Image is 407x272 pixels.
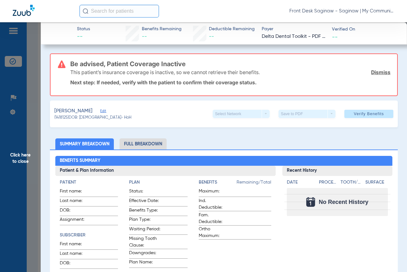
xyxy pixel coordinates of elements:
[58,60,66,68] img: error-icon
[60,232,118,239] h4: Subscriber
[70,69,260,75] p: This patient’s insurance coverage is inactive, so we cannot retrieve their benefits.
[199,179,237,188] app-breakdown-title: Benefits
[142,26,182,32] span: Benefits Remaining
[60,207,91,216] span: DOB:
[375,241,407,272] iframe: Chat Widget
[55,138,114,150] li: Summary Breakdown
[287,179,314,186] h4: Date
[129,250,160,258] span: Downgrades:
[60,216,91,225] span: Assignment:
[209,34,214,39] span: --
[83,8,88,14] img: Search Icon
[209,26,255,32] span: Deductible Remaining
[332,33,338,40] span: --
[70,79,390,86] p: Next step: If needed, verify with the patient to confirm their coverage status.
[129,216,160,225] span: Plan Type:
[77,26,90,32] span: Status
[287,179,314,188] app-breakdown-title: Date
[129,188,160,197] span: Status:
[319,179,338,186] h4: Procedure
[55,156,392,166] h2: Benefits Summary
[60,241,91,249] span: First name:
[120,138,167,150] li: Full Breakdown
[199,188,230,197] span: Maximum:
[319,199,369,205] span: No Recent History
[354,111,384,116] span: Verify Benefits
[142,34,147,39] span: --
[54,115,131,121] span: (1418125) DOB: [DEMOGRAPHIC_DATA] - HoH
[129,259,160,268] span: Plan Name:
[344,110,393,118] button: Verify Benefits
[13,5,35,16] img: Zuub Logo
[262,33,326,41] span: Delta Dental Toolkit - PDF - Bot
[100,109,106,115] span: Edit
[365,179,388,188] app-breakdown-title: Surface
[129,179,187,186] h4: Plan
[237,179,271,188] span: Remaining/Total
[262,26,326,32] span: Payer
[77,33,90,41] span: --
[60,250,91,259] span: Last name:
[55,166,275,176] h3: Patient & Plan Information
[129,226,160,234] span: Waiting Period:
[332,26,397,33] span: Verified On
[129,235,160,249] span: Missing Tooth Clause:
[289,8,394,14] span: Front Desk Saginaw - Saginaw | My Community Dental Centers
[60,198,91,206] span: Last name:
[199,226,230,239] span: Ortho Maximum:
[79,5,159,17] input: Search for patients
[199,212,230,225] span: Fam. Deductible:
[371,69,390,75] a: Dismiss
[341,179,363,188] app-breakdown-title: Tooth/Quad
[199,198,230,211] span: Ind. Deductible:
[54,107,93,115] span: [PERSON_NAME]
[341,179,363,186] h4: Tooth/Quad
[319,179,338,188] app-breakdown-title: Procedure
[199,179,237,186] h4: Benefits
[365,179,388,186] h4: Surface
[129,207,160,216] span: Benefits Type:
[60,260,91,269] span: DOB:
[282,166,392,176] h3: Recent History
[70,61,390,67] h3: Be advised, Patient Coverage Inactive
[60,188,91,197] span: First name:
[60,179,118,186] h4: Patient
[129,198,160,206] span: Effective Date:
[306,197,315,207] img: Calendar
